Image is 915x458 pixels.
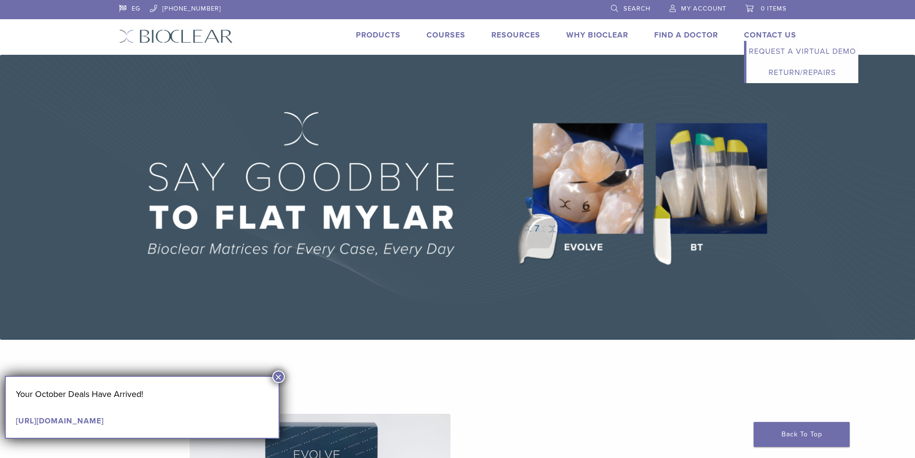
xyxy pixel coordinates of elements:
[356,30,401,40] a: Products
[746,41,858,62] a: Request a Virtual Demo
[761,5,787,12] span: 0 items
[427,30,465,40] a: Courses
[744,30,796,40] a: Contact Us
[746,62,858,83] a: Return/Repairs
[754,422,850,447] a: Back To Top
[16,416,104,426] a: [URL][DOMAIN_NAME]
[119,29,233,43] img: Bioclear
[681,5,726,12] span: My Account
[491,30,540,40] a: Resources
[16,387,268,401] p: Your October Deals Have Arrived!
[272,371,285,383] button: Close
[654,30,718,40] a: Find A Doctor
[623,5,650,12] span: Search
[566,30,628,40] a: Why Bioclear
